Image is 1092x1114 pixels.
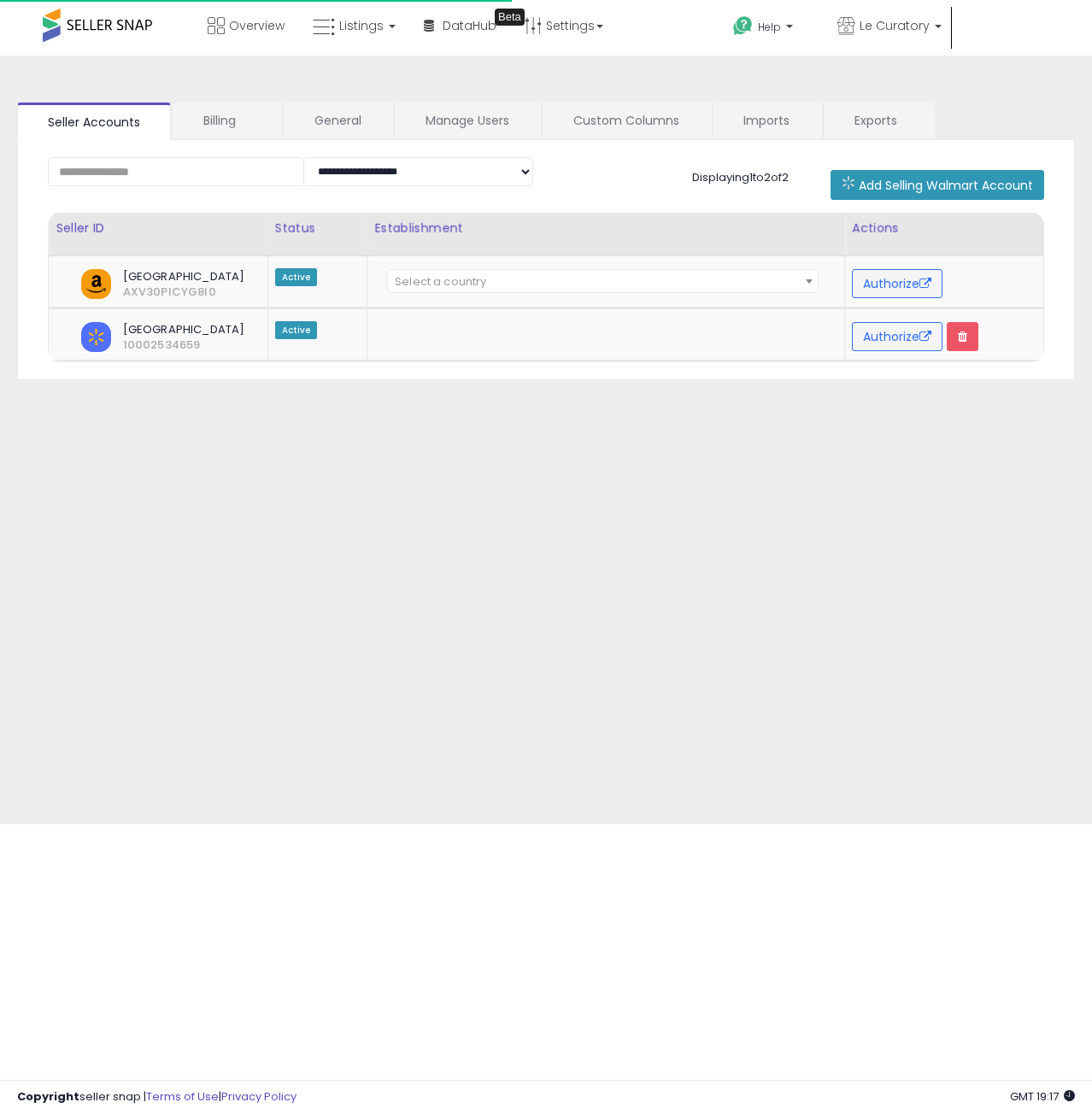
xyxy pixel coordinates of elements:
[543,103,710,138] a: Custom Columns
[110,269,229,284] span: [GEOGRAPHIC_DATA]
[275,321,318,339] span: Active
[395,103,540,138] a: Manage Users
[110,337,136,353] span: 10002534659
[859,177,1033,194] span: Add Selling Walmart Account
[852,269,942,298] button: Authorize
[275,268,318,286] span: Active
[758,20,781,34] span: Help
[852,322,942,351] button: Authorize
[852,220,1036,237] div: Actions
[56,220,261,237] div: Seller ID
[692,169,789,185] span: Displaying 1 to 2 of 2
[17,103,171,140] a: Seller Accounts
[284,103,392,138] a: General
[831,170,1044,200] button: Add Selling Walmart Account
[713,103,821,138] a: Imports
[443,17,496,34] span: DataHub
[732,15,754,37] i: Get Help
[860,17,930,34] span: Le Curatory
[275,220,361,237] div: Status
[81,322,111,352] img: walmart.png
[229,17,285,34] span: Overview
[374,220,837,237] div: Establishment
[824,103,933,138] a: Exports
[110,284,136,300] span: AXV30PICYG8I0
[110,322,229,337] span: [GEOGRAPHIC_DATA]
[81,269,111,299] img: amazon.png
[495,9,525,26] div: Tooltip anchor
[339,17,384,34] span: Listings
[719,3,822,56] a: Help
[395,273,486,290] span: Select a country
[173,103,281,138] a: Billing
